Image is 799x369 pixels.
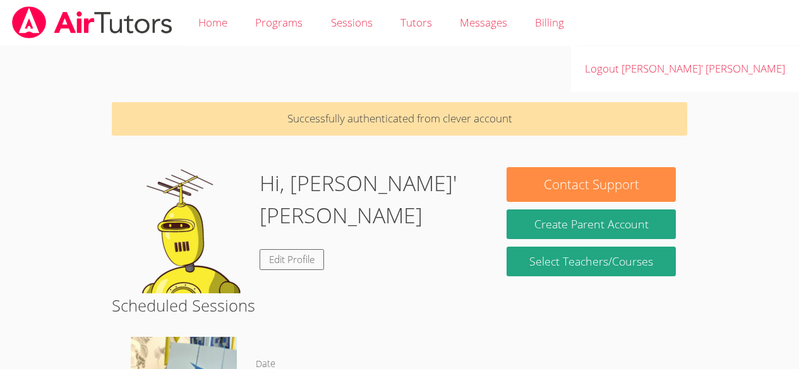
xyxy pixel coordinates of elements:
a: Edit Profile [260,249,324,270]
a: Logout [PERSON_NAME]' [PERSON_NAME] [571,46,799,92]
h1: Hi, [PERSON_NAME]' [PERSON_NAME] [260,167,484,231]
p: Successfully authenticated from clever account [112,102,687,136]
h2: Scheduled Sessions [112,293,687,317]
img: airtutors_banner-c4298cdbf04f3fff15de1276eac7730deb9818008684d7c2e4769d2f7ddbe033.png [11,6,174,38]
a: Select Teachers/Courses [507,247,675,276]
img: default.png [123,167,249,293]
button: Create Parent Account [507,209,675,239]
button: Contact Support [507,167,675,202]
span: Messages [460,15,507,30]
